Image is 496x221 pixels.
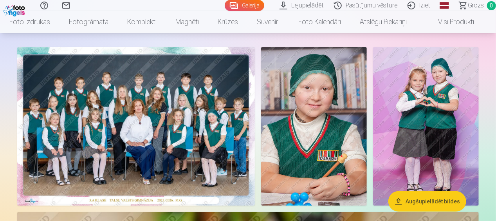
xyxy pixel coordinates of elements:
a: Visi produkti [416,11,483,33]
a: Komplekti [118,11,166,33]
a: Atslēgu piekariņi [350,11,416,33]
span: 0 [487,1,496,10]
button: Augšupielādēt bildes [388,191,466,212]
img: /fa1 [3,3,27,16]
a: Foto kalendāri [289,11,350,33]
a: Suvenīri [247,11,289,33]
a: Fotogrāmata [60,11,118,33]
a: Magnēti [166,11,208,33]
span: Grozs [468,1,484,10]
a: Krūzes [208,11,247,33]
